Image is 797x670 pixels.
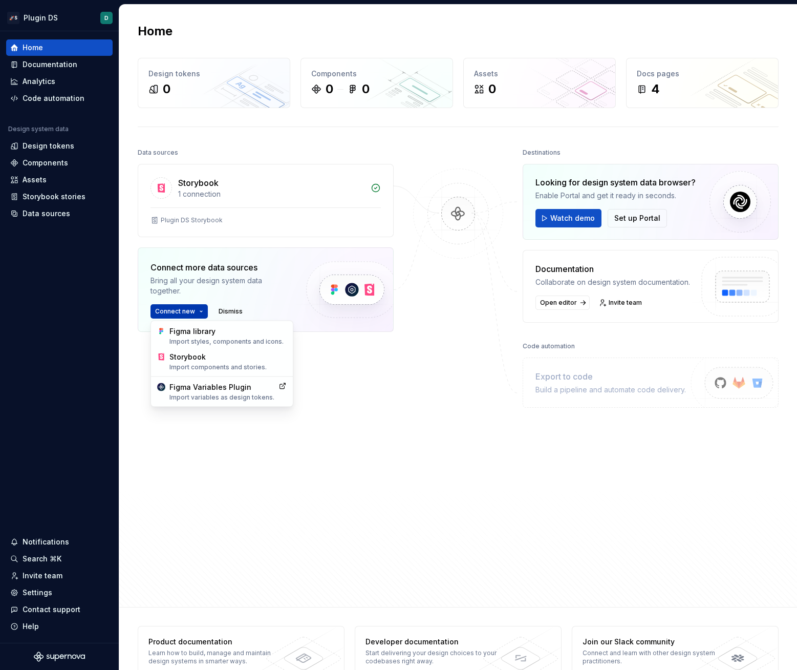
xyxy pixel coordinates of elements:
[169,338,287,346] div: Import styles, components and icons.
[169,326,287,346] div: Figma library
[169,363,287,371] div: Import components and stories.
[169,352,287,371] div: Storybook
[169,382,274,402] div: Figma Variables Plugin
[169,393,274,402] div: Import variables as design tokens.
